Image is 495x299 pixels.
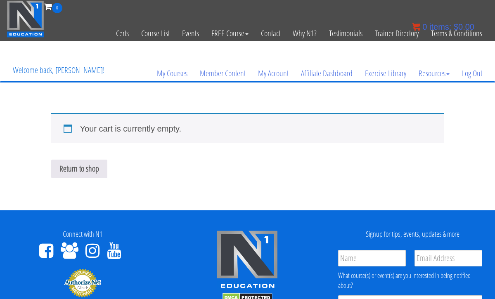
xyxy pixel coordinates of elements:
[6,230,159,238] h4: Connect with N1
[52,3,62,13] span: 0
[336,230,489,238] h4: Signup for tips, events, updates & more
[295,54,359,93] a: Affiliate Dashboard
[7,54,111,87] p: Welcome back, [PERSON_NAME]!
[454,22,474,31] bdi: 0.00
[287,13,323,54] a: Why N1?
[205,13,255,54] a: FREE Course
[176,13,205,54] a: Events
[110,13,135,54] a: Certs
[323,13,369,54] a: Testimonials
[7,0,44,38] img: n1-education
[338,250,406,266] input: Name
[64,268,101,298] img: Authorize.Net Merchant - Click to Verify
[414,250,482,266] input: Email Address
[216,230,278,291] img: n1-edu-logo
[429,22,451,31] span: items:
[369,13,425,54] a: Trainer Directory
[359,54,412,93] a: Exercise Library
[422,22,427,31] span: 0
[255,13,287,54] a: Contact
[412,54,456,93] a: Resources
[51,160,107,178] a: Return to shop
[151,54,194,93] a: My Courses
[338,271,482,291] div: What course(s) or event(s) are you interested in being notified about?
[51,113,444,143] div: Your cart is currently empty.
[44,1,62,12] a: 0
[425,13,488,54] a: Terms & Conditions
[135,13,176,54] a: Course List
[412,23,420,31] img: icon11.png
[194,54,252,93] a: Member Content
[454,22,458,31] span: $
[412,22,474,31] a: 0 items: $0.00
[252,54,295,93] a: My Account
[456,54,488,93] a: Log Out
